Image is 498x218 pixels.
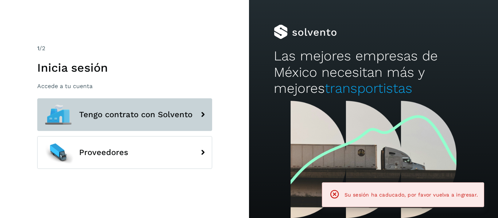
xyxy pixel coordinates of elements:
h1: Inicia sesión [37,61,212,75]
p: Accede a tu cuenta [37,83,212,90]
span: transportistas [325,80,412,96]
div: /2 [37,44,212,53]
span: 1 [37,45,39,52]
span: Proveedores [79,148,128,157]
button: Proveedores [37,136,212,169]
button: Tengo contrato con Solvento [37,98,212,131]
span: Tengo contrato con Solvento [79,110,192,119]
span: Su sesión ha caducado, por favor vuelva a ingresar. [345,192,478,198]
h2: Las mejores empresas de México necesitan más y mejores [274,48,473,96]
